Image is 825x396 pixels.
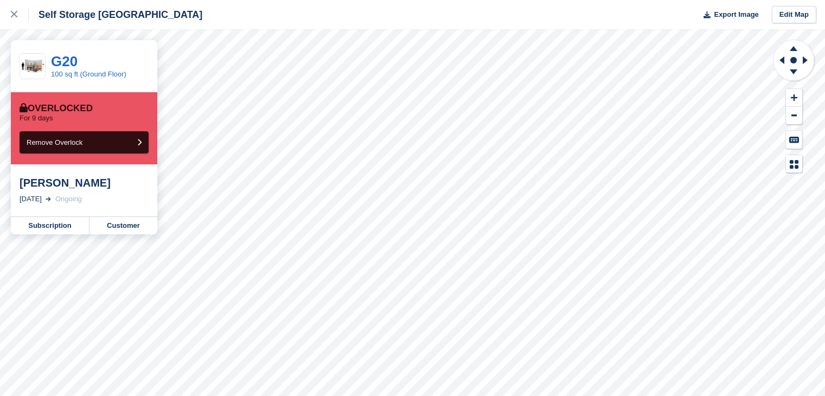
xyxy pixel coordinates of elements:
[20,57,45,76] img: 100.jpg
[51,70,126,78] a: 100 sq ft (Ground Floor)
[786,155,802,173] button: Map Legend
[11,217,89,234] a: Subscription
[772,6,816,24] a: Edit Map
[27,138,82,146] span: Remove Overlock
[20,114,53,123] p: For 9 days
[29,8,202,21] div: Self Storage [GEOGRAPHIC_DATA]
[786,89,802,107] button: Zoom In
[20,103,93,114] div: Overlocked
[714,9,758,20] span: Export Image
[697,6,759,24] button: Export Image
[786,131,802,149] button: Keyboard Shortcuts
[20,176,149,189] div: [PERSON_NAME]
[46,197,51,201] img: arrow-right-light-icn-cde0832a797a2874e46488d9cf13f60e5c3a73dbe684e267c42b8395dfbc2abf.svg
[20,131,149,154] button: Remove Overlock
[20,194,42,205] div: [DATE]
[51,53,78,69] a: G20
[89,217,157,234] a: Customer
[55,194,82,205] div: Ongoing
[786,107,802,125] button: Zoom Out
